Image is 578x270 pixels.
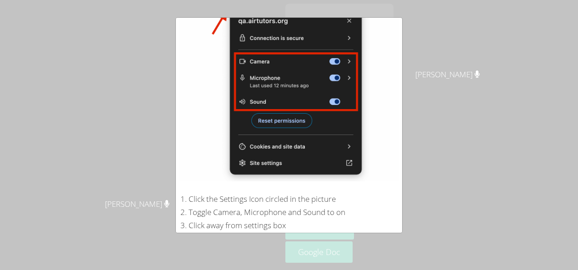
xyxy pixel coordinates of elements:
[189,206,399,219] li: Toggle Camera, Microphone and Sound to on
[189,232,399,245] li: Click the "Reload" button that appears
[189,219,399,232] li: Click away from settings box
[189,193,399,206] li: Click the Settings Icon circled in the picture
